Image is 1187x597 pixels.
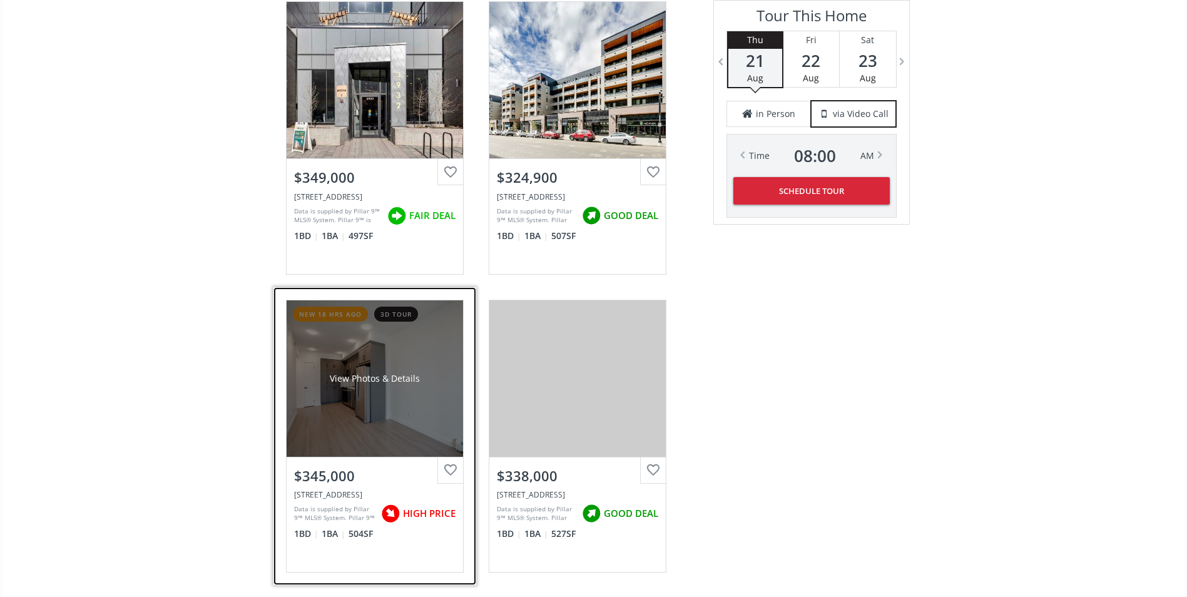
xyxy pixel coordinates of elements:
div: Data is supplied by Pillar 9™ MLS® System. Pillar 9™ is the owner of the copyright in its MLS® Sy... [294,207,381,225]
span: 08 : 00 [794,147,836,165]
span: in Person [756,108,795,120]
span: 497 SF [349,230,373,242]
div: 3932 University Avenue NW #624, Calgary, AB T3B 2V4 [497,191,658,202]
div: View Photos & Details [330,372,420,385]
div: 3932 University Avenue NW #506, Calgary, AB T3B 6P6 [294,191,456,202]
h3: Tour This Home [726,7,897,31]
span: 23 [840,52,896,69]
span: GOOD DEAL [604,507,658,520]
span: GOOD DEAL [604,209,658,222]
span: FAIR DEAL [409,209,456,222]
span: 527 SF [551,528,576,540]
img: rating icon [579,203,604,228]
span: 1 BA [524,528,548,540]
span: Aug [860,72,876,84]
span: 22 [783,52,839,69]
span: via Video Call [833,108,889,120]
span: Aug [803,72,819,84]
span: 1 BA [322,230,345,242]
div: Data is supplied by Pillar 9™ MLS® System. Pillar 9™ is the owner of the copyright in its MLS® Sy... [497,207,576,225]
div: Time AM [749,147,874,165]
img: rating icon [579,501,604,526]
div: Fri [783,31,839,49]
span: 504 SF [349,528,373,540]
div: Thu [728,31,782,49]
span: 1 BD [294,528,318,540]
div: $345,000 [294,466,456,486]
span: 21 [728,52,782,69]
a: $338,000[STREET_ADDRESS]Data is supplied by Pillar 9™ MLS® System. Pillar 9™ is the owner of the ... [476,287,679,585]
span: 1 BA [322,528,345,540]
span: Aug [747,72,763,84]
span: 1 BD [497,230,521,242]
span: 1 BA [524,230,548,242]
button: Schedule Tour [733,177,890,205]
span: 507 SF [551,230,576,242]
div: $338,000 [497,466,658,486]
div: 3932 University Avenue NW #214, Calgary, AB T3B 6P6 [497,489,658,500]
span: 1 BD [497,528,521,540]
span: HIGH PRICE [403,507,456,520]
div: $349,000 [294,168,456,187]
img: rating icon [378,501,403,526]
div: Data is supplied by Pillar 9™ MLS® System. Pillar 9™ is the owner of the copyright in its MLS® Sy... [497,504,576,523]
div: 3932 University Avenue NW #418, Calgary, AB T3B 6P6 [294,489,456,500]
div: Data is supplied by Pillar 9™ MLS® System. Pillar 9™ is the owner of the copyright in its MLS® Sy... [294,504,375,523]
a: new 18 hrs ago3d tourView Photos & Details$345,000[STREET_ADDRESS]Data is supplied by Pillar 9™ M... [273,287,476,585]
img: rating icon [384,203,409,228]
div: Sat [840,31,896,49]
span: 1 BD [294,230,318,242]
div: $324,900 [497,168,658,187]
